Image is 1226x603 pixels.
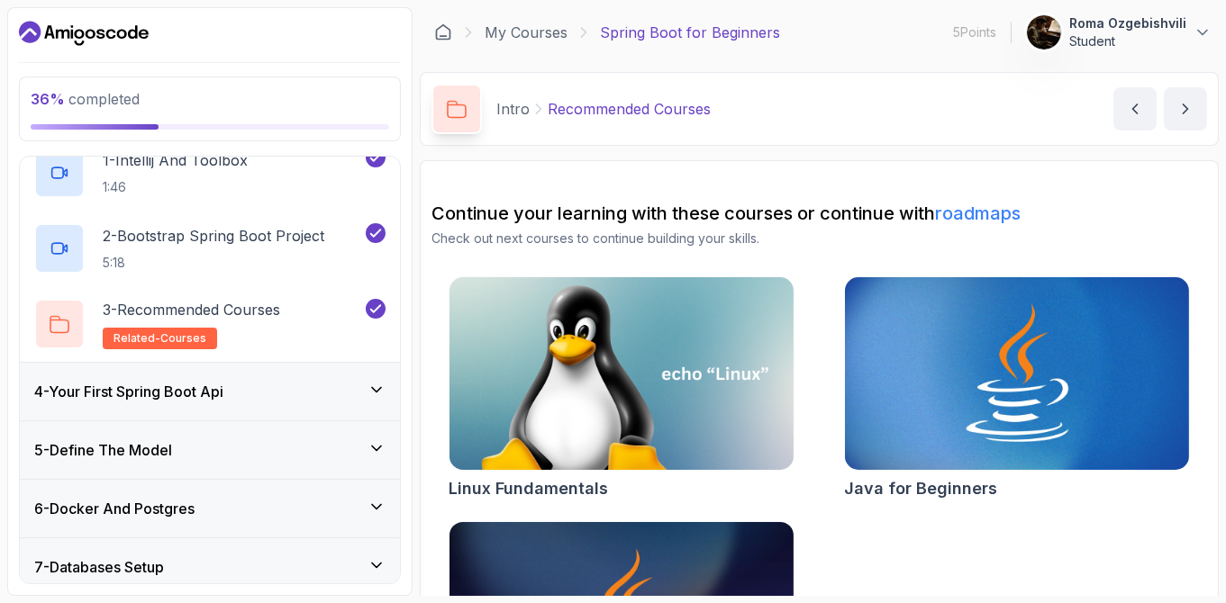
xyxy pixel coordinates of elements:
[19,19,149,48] a: Dashboard
[34,299,386,349] button: 3-Recommended Coursesrelated-courses
[953,23,996,41] p: 5 Points
[1026,14,1212,50] button: user profile imageRoma OzgebishviliStudent
[485,22,568,43] a: My Courses
[548,98,711,120] p: Recommended Courses
[1164,87,1207,130] button: next content
[34,439,172,461] h3: 5 - Define The Model
[34,148,386,198] button: 1-Intellij And Toolbox1:46
[1069,32,1186,50] p: Student
[103,254,324,272] p: 5:18
[1027,15,1061,49] img: user profile image
[103,149,248,171] p: 1 - Intellij And Toolbox
[31,90,140,108] span: completed
[114,331,206,346] span: related-courses
[20,363,400,420] button: 4-Your First Spring Boot Api
[20,538,400,596] button: 7-Databases Setup
[450,277,794,470] img: Linux Fundamentals card
[496,98,530,120] p: Intro
[431,229,1207,247] p: Check out next courses to continue building your skills.
[600,22,780,43] p: Spring Boot for Beginners
[1069,14,1186,32] p: Roma Ozgebishvili
[34,498,195,519] h3: 6 - Docker And Postgres
[34,381,223,402] h3: 4 - Your First Spring Boot Api
[935,202,1021,224] a: roadmaps
[20,421,400,479] button: 5-Define The Model
[103,225,324,247] p: 2 - Bootstrap Spring Boot Project
[449,276,795,501] a: Linux Fundamentals cardLinux Fundamentals
[845,277,1189,470] img: Java for Beginners card
[431,201,1207,226] h2: Continue your learning with these courses or continue with
[434,23,452,41] a: Dashboard
[31,90,65,108] span: 36 %
[449,476,608,501] h2: Linux Fundamentals
[20,480,400,537] button: 6-Docker And Postgres
[844,476,997,501] h2: Java for Beginners
[103,178,248,196] p: 1:46
[34,223,386,274] button: 2-Bootstrap Spring Boot Project5:18
[34,556,164,578] h3: 7 - Databases Setup
[1113,87,1157,130] button: previous content
[844,276,1190,501] a: Java for Beginners cardJava for Beginners
[103,299,280,320] p: 3 - Recommended Courses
